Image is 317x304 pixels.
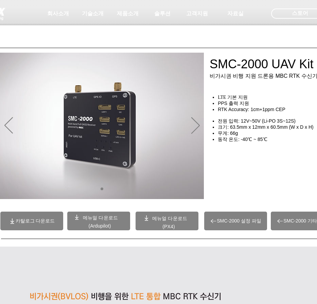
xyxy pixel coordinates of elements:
span: 동작 온도: -40℃ ~ 85℃ [218,137,267,142]
nav: 슬라이드 [98,187,106,190]
span: 스토어 [292,10,308,17]
a: 카탈로그 다운로드 [0,212,63,230]
a: 메뉴얼 다운로드 [83,215,118,220]
a: 회사소개 [41,7,75,20]
span: 고객지원 [186,10,208,17]
a: 기술소개 [76,7,110,20]
span: 카탈로그 다운로드 [16,218,55,224]
a: 솔루션 [145,7,179,20]
a: 메뉴얼 다운로드 [152,216,187,221]
a: 제품소개 [111,7,145,20]
button: 이전 [4,117,13,135]
span: 크기: 63.5mm x 12mm x 60.5mm (W x D x H) [218,124,314,130]
a: SMC-2000 설정 파일 [204,212,267,230]
a: 고객지원 [180,7,214,20]
span: 무게: 66g [218,130,238,136]
span: 기술소개 [82,10,104,17]
a: (Ardupilot) [88,223,111,229]
a: (PX4) [162,224,175,229]
span: 회사소개 [47,10,69,17]
span: 제품소개 [117,10,139,17]
span: SMC-2000 설정 파일 [217,218,261,224]
span: 자료실 [227,10,244,17]
span: 솔루션 [154,10,171,17]
button: 다음 [191,117,200,135]
span: RTK Accuracy: 1cm+1ppm CEP [218,107,285,112]
a: 자료실 [218,7,252,20]
a: 01 [101,187,103,190]
span: 전원 입력: 12V~50V (Li-PO 3S~12S) [218,118,296,124]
